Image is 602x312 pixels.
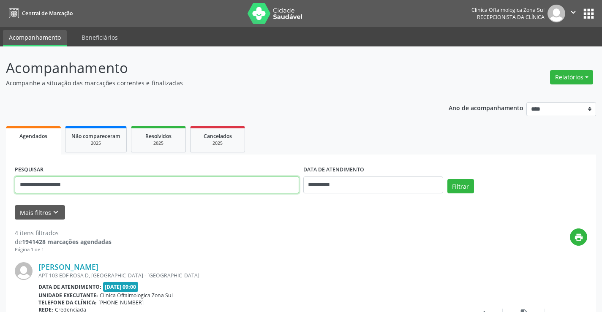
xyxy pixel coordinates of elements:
[6,6,73,20] a: Central de Marcação
[447,179,474,193] button: Filtrar
[565,5,581,22] button: 
[6,79,419,87] p: Acompanhe a situação das marcações correntes e finalizadas
[570,228,587,246] button: print
[3,30,67,46] a: Acompanhamento
[581,6,596,21] button: apps
[15,163,44,176] label: PESQUISAR
[303,163,364,176] label: DATA DE ATENDIMENTO
[71,140,120,147] div: 2025
[15,237,112,246] div: de
[76,30,124,45] a: Beneficiários
[449,102,523,113] p: Ano de acompanhamento
[38,262,98,271] a: [PERSON_NAME]
[38,292,98,299] b: Unidade executante:
[38,283,101,290] b: Data de atendimento:
[19,133,47,140] span: Agendados
[100,292,173,299] span: Clinica Oftalmologica Zona Sul
[71,133,120,140] span: Não compareceram
[550,70,593,84] button: Relatórios
[51,208,60,217] i: keyboard_arrow_down
[477,14,545,21] span: Recepcionista da clínica
[38,272,460,279] div: APT 103 EDF ROSA D, [GEOGRAPHIC_DATA] - [GEOGRAPHIC_DATA]
[15,228,112,237] div: 4 itens filtrados
[548,5,565,22] img: img
[6,57,419,79] p: Acompanhamento
[38,299,97,306] b: Telefone da clínica:
[137,140,180,147] div: 2025
[15,205,65,220] button: Mais filtroskeyboard_arrow_down
[98,299,144,306] span: [PHONE_NUMBER]
[204,133,232,140] span: Cancelados
[145,133,172,140] span: Resolvidos
[15,262,33,280] img: img
[471,6,545,14] div: Clinica Oftalmologica Zona Sul
[103,282,139,292] span: [DATE] 09:00
[15,246,112,253] div: Página 1 de 1
[574,233,583,242] i: print
[22,238,112,246] strong: 1941428 marcações agendadas
[196,140,239,147] div: 2025
[569,8,578,17] i: 
[22,10,73,17] span: Central de Marcação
